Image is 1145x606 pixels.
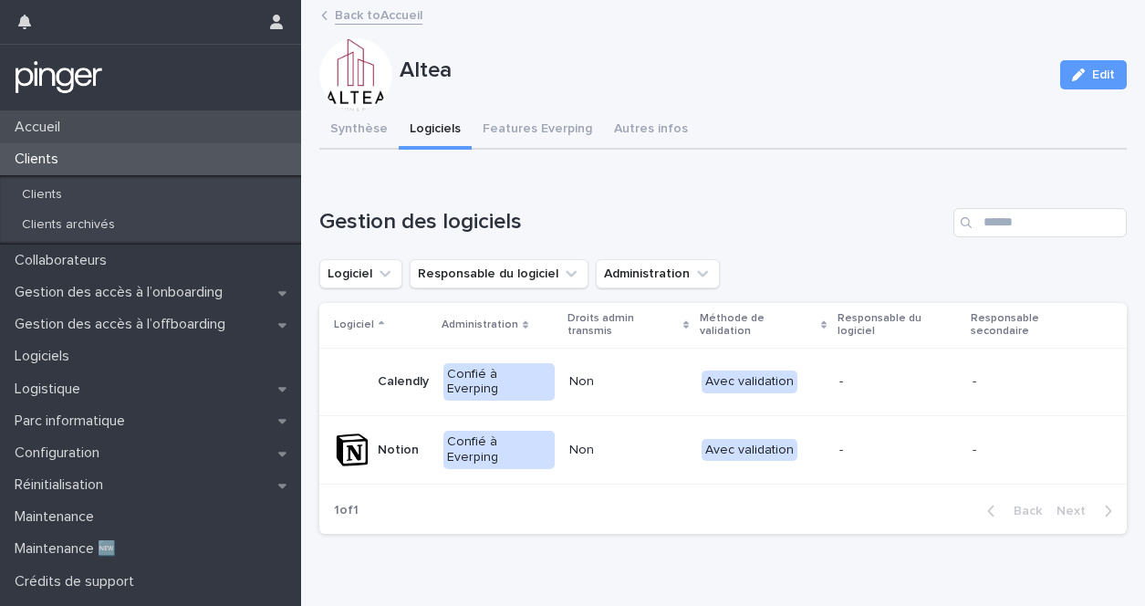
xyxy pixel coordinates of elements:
p: Droits admin transmis [567,308,679,342]
p: Logiciels [7,348,84,365]
button: Synthèse [319,111,399,150]
p: Administration [442,315,518,335]
p: Méthode de validation [700,308,816,342]
img: mTgBEunGTSyRkCgitkcU [15,59,103,96]
button: Edit [1060,60,1127,89]
p: Clients [7,187,77,203]
span: Back [1003,505,1042,517]
h1: Gestion des logiciels [319,209,946,235]
div: Confié à Everping [443,431,555,469]
button: Logiciel [319,259,402,288]
a: Back toAccueil [335,4,422,25]
p: - [973,443,1098,458]
p: Crédits de support [7,573,149,590]
p: 1 of 1 [319,488,373,533]
tr: CalendlyConfié à EverpingNonAvec validation-- [319,348,1127,416]
p: Gestion des accès à l’onboarding [7,284,237,301]
p: Accueil [7,119,75,136]
p: Calendly [378,374,429,390]
p: - [839,374,958,390]
button: Autres infos [603,111,699,150]
p: Responsable secondaire [971,308,1098,342]
p: Maintenance [7,508,109,526]
p: Non [569,374,687,390]
p: Logistique [7,381,95,398]
p: Responsable du logiciel [838,308,960,342]
p: Notion [378,443,419,458]
div: Avec validation [702,371,797,393]
input: Search [953,208,1127,237]
button: Responsable du logiciel [410,259,588,288]
p: Clients [7,151,73,168]
p: Gestion des accès à l’offboarding [7,316,240,333]
p: Non [569,443,687,458]
button: Back [973,503,1049,519]
p: Maintenance 🆕 [7,540,130,558]
button: Logiciels [399,111,472,150]
button: Next [1049,503,1127,519]
button: Features Everping [472,111,603,150]
p: Logiciel [334,315,374,335]
div: Confié à Everping [443,363,555,402]
p: Réinitialisation [7,476,118,494]
p: Configuration [7,444,114,462]
button: Administration [596,259,720,288]
p: Collaborateurs [7,252,121,269]
p: - [839,443,958,458]
p: Parc informatique [7,413,140,430]
tr: NotionConfié à EverpingNonAvec validation-- [319,416,1127,485]
span: Next [1057,505,1097,517]
p: - [973,374,1098,390]
p: Altea [400,57,1046,84]
span: Edit [1092,68,1115,81]
p: Clients archivés [7,217,130,233]
div: Avec validation [702,439,797,462]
